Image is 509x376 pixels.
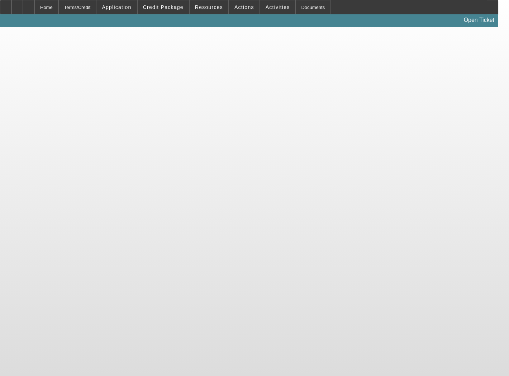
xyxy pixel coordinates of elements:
span: Activities [266,4,290,10]
button: Credit Package [138,0,189,14]
span: Application [102,4,131,10]
button: Resources [190,0,228,14]
a: Open Ticket [461,14,497,26]
button: Actions [229,0,260,14]
button: Activities [260,0,295,14]
button: Application [96,0,137,14]
span: Resources [195,4,223,10]
span: Actions [234,4,254,10]
span: Credit Package [143,4,184,10]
